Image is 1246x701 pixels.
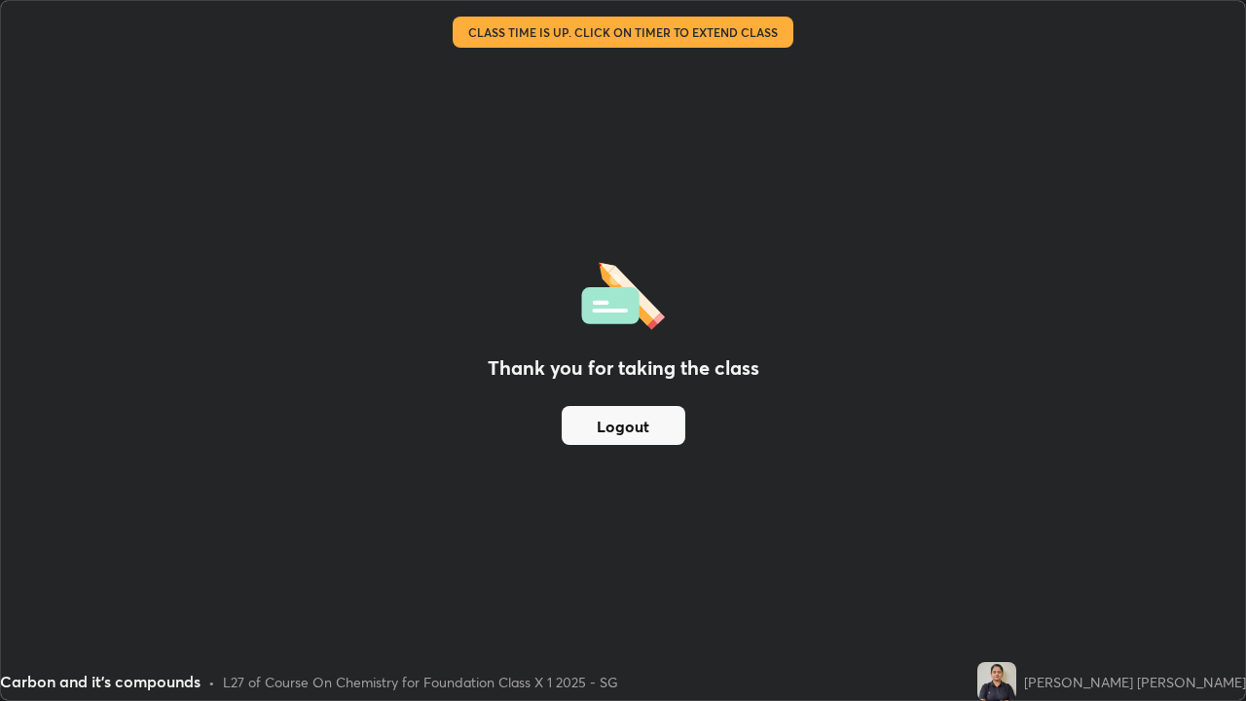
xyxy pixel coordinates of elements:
div: • [208,672,215,692]
div: [PERSON_NAME] [PERSON_NAME] [1024,672,1246,692]
h2: Thank you for taking the class [488,353,759,383]
div: L27 of Course On Chemistry for Foundation Class X 1 2025 - SG [223,672,618,692]
img: offlineFeedback.1438e8b3.svg [581,256,665,330]
button: Logout [562,406,685,445]
img: 81c3a7b13da048919a43636ed7f3c882.jpg [977,662,1016,701]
